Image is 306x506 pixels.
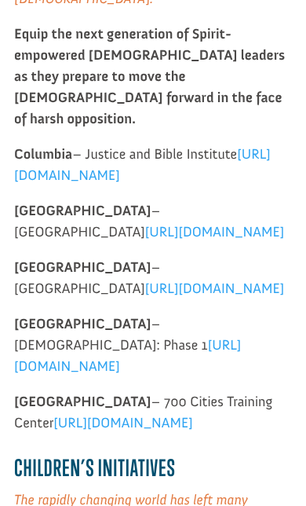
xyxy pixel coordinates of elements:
[14,393,272,431] span: – 700 Cities Training Center
[145,223,284,240] span: [URL][DOMAIN_NAME]
[14,393,151,410] strong: [GEOGRAPHIC_DATA]
[178,16,191,29] img: emoji grinningFace
[14,258,151,276] strong: [GEOGRAPHIC_DATA]
[14,455,176,482] b: Children’s Initiatives
[14,145,271,184] span: [URL][DOMAIN_NAME]
[14,145,237,163] span: – Justice and Bible Institute
[17,46,28,57] img: US.png
[17,31,195,42] div: to
[14,145,271,192] a: [URL][DOMAIN_NAME]
[14,202,151,219] strong: [GEOGRAPHIC_DATA]
[26,31,118,42] strong: Project Shovel Ready
[270,24,295,49] button: Close dialog
[14,258,161,297] span: – [GEOGRAPHIC_DATA]
[14,202,161,240] span: – [GEOGRAPHIC_DATA]
[14,315,208,354] span: – [DEMOGRAPHIC_DATA]: Phase 1
[53,414,192,431] span: [URL][DOMAIN_NAME]
[17,16,195,30] div: [PERSON_NAME] donated $100
[14,25,285,127] strong: Equip the next generation of Spirit-empowered [DEMOGRAPHIC_DATA] leaders as they prepare to move ...
[202,23,267,51] button: Donate
[14,315,151,332] strong: [GEOGRAPHIC_DATA]
[14,145,72,163] strong: Columbia
[14,336,241,383] a: [URL][DOMAIN_NAME]
[145,280,284,297] span: [URL][DOMAIN_NAME]
[31,46,127,57] span: , [GEOGRAPHIC_DATA]
[145,223,284,248] a: [URL][DOMAIN_NAME]
[53,414,192,439] a: [URL][DOMAIN_NAME]
[145,280,284,305] a: [URL][DOMAIN_NAME]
